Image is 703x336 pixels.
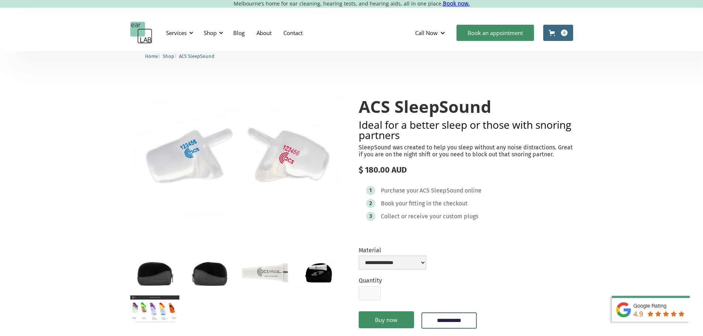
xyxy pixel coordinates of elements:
[145,53,158,59] span: Home
[381,200,468,207] div: Book your fitting in the checkout
[415,29,438,37] div: Call Now
[369,214,372,219] div: 3
[130,83,345,231] a: open lightbox
[456,25,534,41] a: Book an appointment
[199,22,225,44] div: Shop
[145,52,158,59] a: Home
[185,257,234,289] a: open lightbox
[295,257,344,290] a: open lightbox
[561,30,568,36] div: 0
[359,144,573,158] p: SleepSound was created to help you sleep without any noise distractions. Great if you are on the ...
[130,83,345,231] img: ACS SleepSound
[204,29,217,37] div: Shop
[251,22,278,44] a: About
[369,201,372,206] div: 2
[543,25,573,41] a: Open cart
[163,52,179,60] li: 〉
[179,53,214,59] span: ACS SleepSound
[381,187,418,194] div: Purchase your
[409,22,453,44] div: Call Now
[162,22,196,44] div: Services
[420,187,464,194] div: ACS SleepSound
[240,257,289,289] a: open lightbox
[166,29,187,37] div: Services
[163,52,174,59] a: Shop
[130,257,179,289] a: open lightbox
[179,52,214,59] a: ACS SleepSound
[359,247,426,254] label: Material
[227,22,251,44] a: Blog
[130,22,152,44] a: home
[145,52,163,60] li: 〉
[465,187,482,194] div: online
[359,97,573,116] h1: ACS SleepSound
[369,188,372,193] div: 1
[130,295,179,323] a: open lightbox
[163,53,174,59] span: Shop
[381,213,478,220] div: Collect or receive your custom plugs
[278,22,309,44] a: Contact
[359,165,573,175] div: $ 180.00 AUD
[359,277,382,284] label: Quantity
[359,311,414,328] a: Buy now
[359,119,573,140] h2: Ideal for a better sleep or those with snoring partners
